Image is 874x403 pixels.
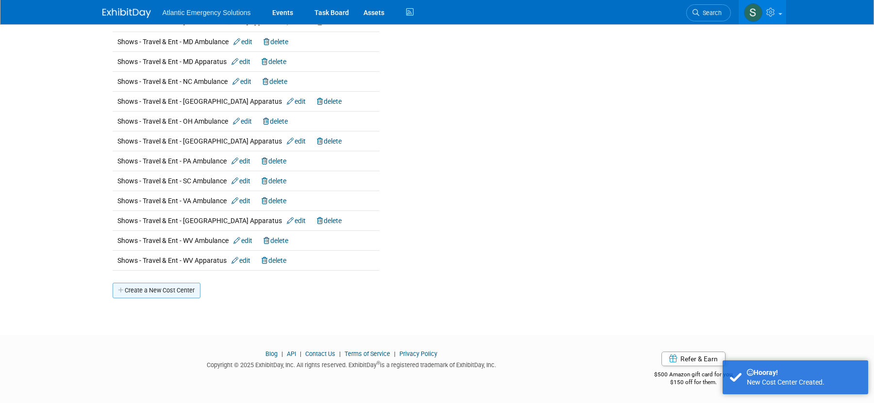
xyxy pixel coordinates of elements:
span: Shows - Travel & Ent - NC Ambulance [117,78,287,85]
a: Contact Us [305,350,335,357]
a: delete [264,38,288,46]
sup: ® [377,360,380,366]
a: delete [262,257,286,264]
div: $150 off for them. [615,378,772,387]
div: New Cost Center Created. [747,377,861,387]
a: delete [262,197,286,205]
span: Shows - Travel & Ent - [GEOGRAPHIC_DATA] Apparatus [117,137,342,145]
a: edit [233,237,252,244]
a: edit [231,257,250,264]
span: Shows - Travel & Ent - VA Ambulance [117,197,286,205]
a: delete [317,217,342,225]
span: Shows - Travel & Ent - PA Ambulance [117,157,286,165]
a: Create a New Cost Center [113,283,200,298]
span: | [279,350,285,357]
img: Stephanie Hood [744,3,762,22]
span: | [392,350,398,357]
a: edit [231,197,250,205]
span: Shows - Travel & Ent - WV Ambulance [117,237,288,244]
a: edit [287,97,306,105]
a: delete [262,157,286,165]
div: Copyright © 2025 ExhibitDay, Inc. All rights reserved. ExhibitDay is a registered trademark of Ex... [102,358,601,370]
a: Search [686,4,731,21]
a: Blog [265,350,278,357]
a: delete [317,18,342,26]
span: Shows - Travel & Ent - WV Apparatus [117,257,286,264]
a: delete [263,78,287,85]
span: Shows - Travel & Ent - [GEOGRAPHIC_DATA] Apparatus [117,217,342,225]
span: Shows - Travel & Ent - MD Apparatus [117,58,286,65]
a: API [287,350,296,357]
span: | [297,350,304,357]
div: $500 Amazon gift card for you, [615,364,772,387]
a: delete [262,58,286,65]
span: Shows - Travel & Ent - MD Ambulance [117,38,288,46]
span: Search [699,9,722,16]
a: edit [231,177,250,185]
a: Terms of Service [345,350,390,357]
a: edit [287,217,306,225]
span: Shows - Travel & Ent - OH Ambulance [117,117,288,125]
a: edit [231,58,250,65]
a: Refer & Earn [661,352,726,366]
span: Shows - Travel & Ent - [GEOGRAPHIC_DATA] Apparatus [117,18,342,26]
span: Shows - Travel & Ent - SC Ambulance [117,177,286,185]
span: Atlantic Emergency Solutions [163,9,251,16]
span: Shows - Travel & Ent - [GEOGRAPHIC_DATA] Apparatus [117,97,342,105]
a: edit [231,157,250,165]
a: delete [264,237,288,244]
a: edit [232,78,251,85]
a: delete [263,117,288,125]
a: edit [233,117,252,125]
span: | [337,350,343,357]
a: delete [317,137,342,145]
div: Hooray! [747,368,861,377]
a: delete [317,97,342,105]
a: edit [233,38,252,46]
a: edit [287,137,306,145]
a: edit [287,18,306,26]
img: ExhibitDay [102,8,151,18]
a: delete [262,177,286,185]
a: Privacy Policy [399,350,437,357]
